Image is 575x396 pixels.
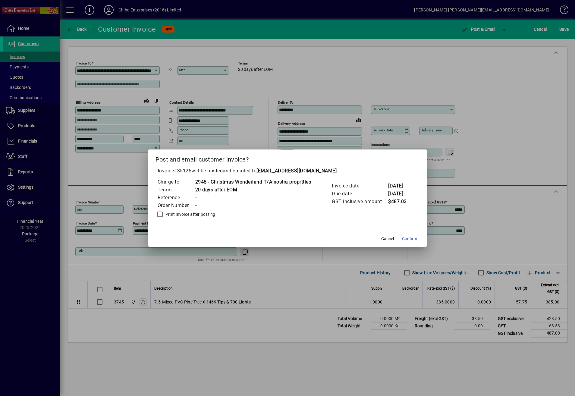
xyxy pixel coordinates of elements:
td: Charge to [157,178,195,186]
h2: Post and email customer invoice? [148,149,427,167]
p: Invoice will be posted . [156,167,420,174]
td: [DATE] [388,190,412,198]
button: Cancel [378,234,397,244]
button: Confirm [400,234,419,244]
td: Invoice date [331,182,388,190]
td: - [195,194,311,202]
td: Due date [331,190,388,198]
td: Reference [157,194,195,202]
td: [DATE] [388,182,412,190]
td: - [195,202,311,209]
td: $487.03 [388,198,412,206]
span: Confirm [402,236,417,242]
b: [EMAIL_ADDRESS][DOMAIN_NAME] [256,168,337,174]
td: 20 days after EOM [195,186,311,194]
td: 2945 - Christmas Wonderland T/A nostra proprtties [195,178,311,186]
span: and emailed to [223,168,337,174]
td: Order Number [157,202,195,209]
td: Terms [157,186,195,194]
span: #35125 [174,168,191,174]
span: Cancel [381,236,394,242]
td: GST inclusive amount [331,198,388,206]
label: Print invoice after posting [164,211,215,217]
